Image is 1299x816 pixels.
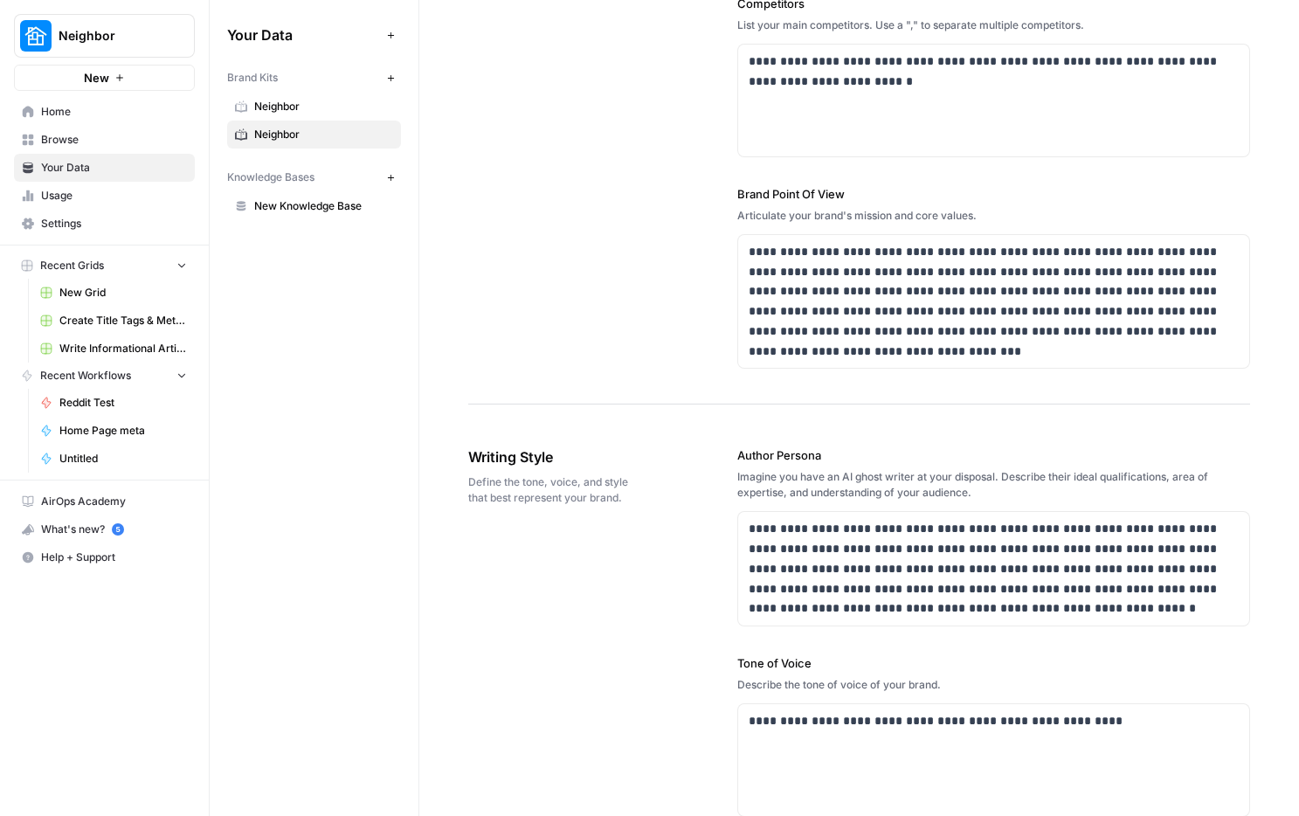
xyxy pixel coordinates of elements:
span: Create Title Tags & Meta Descriptions for Page [59,313,187,328]
a: New Grid [32,279,195,307]
a: Neighbor [227,93,401,121]
a: Home [14,98,195,126]
a: Home Page meta [32,417,195,445]
img: Neighbor Logo [20,20,52,52]
div: List your main competitors. Use a "," to separate multiple competitors. [737,17,1250,33]
button: What's new? 5 [14,515,195,543]
div: Articulate your brand's mission and core values. [737,208,1250,224]
a: Create Title Tags & Meta Descriptions for Page [32,307,195,335]
span: Home [41,104,187,120]
button: Help + Support [14,543,195,571]
a: Settings [14,210,195,238]
span: Brand Kits [227,70,278,86]
text: 5 [115,525,120,534]
span: Recent Grids [40,258,104,273]
a: Browse [14,126,195,154]
span: New Grid [59,285,187,301]
span: Knowledge Bases [227,169,314,185]
span: Reddit Test [59,395,187,411]
div: Describe the tone of voice of your brand. [737,677,1250,693]
span: Writing Style [468,446,639,467]
span: Your Data [227,24,380,45]
span: New [84,69,109,86]
label: Brand Point Of View [737,185,1250,203]
span: Untitled [59,451,187,467]
span: Browse [41,132,187,148]
span: Define the tone, voice, and style that best represent your brand. [468,474,639,506]
span: Help + Support [41,550,187,565]
a: Write Informational Article [32,335,195,363]
span: Recent Workflows [40,368,131,384]
a: AirOps Academy [14,488,195,515]
button: Workspace: Neighbor [14,14,195,58]
span: Neighbor [59,27,164,45]
a: Reddit Test [32,389,195,417]
label: Author Persona [737,446,1250,464]
a: Your Data [14,154,195,182]
span: Settings [41,216,187,232]
button: New [14,65,195,91]
div: Imagine you have an AI ghost writer at your disposal. Describe their ideal qualifications, area o... [737,469,1250,501]
a: Neighbor [227,121,401,149]
span: Neighbor [254,127,393,142]
button: Recent Workflows [14,363,195,389]
span: Home Page meta [59,423,187,439]
span: Usage [41,188,187,204]
button: Recent Grids [14,252,195,279]
span: Your Data [41,160,187,176]
a: 5 [112,523,124,536]
span: Write Informational Article [59,341,187,356]
span: AirOps Academy [41,494,187,509]
label: Tone of Voice [737,654,1250,672]
a: New Knowledge Base [227,192,401,220]
div: What's new? [15,516,194,543]
a: Untitled [32,445,195,473]
span: Neighbor [254,99,393,114]
span: New Knowledge Base [254,198,393,214]
a: Usage [14,182,195,210]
